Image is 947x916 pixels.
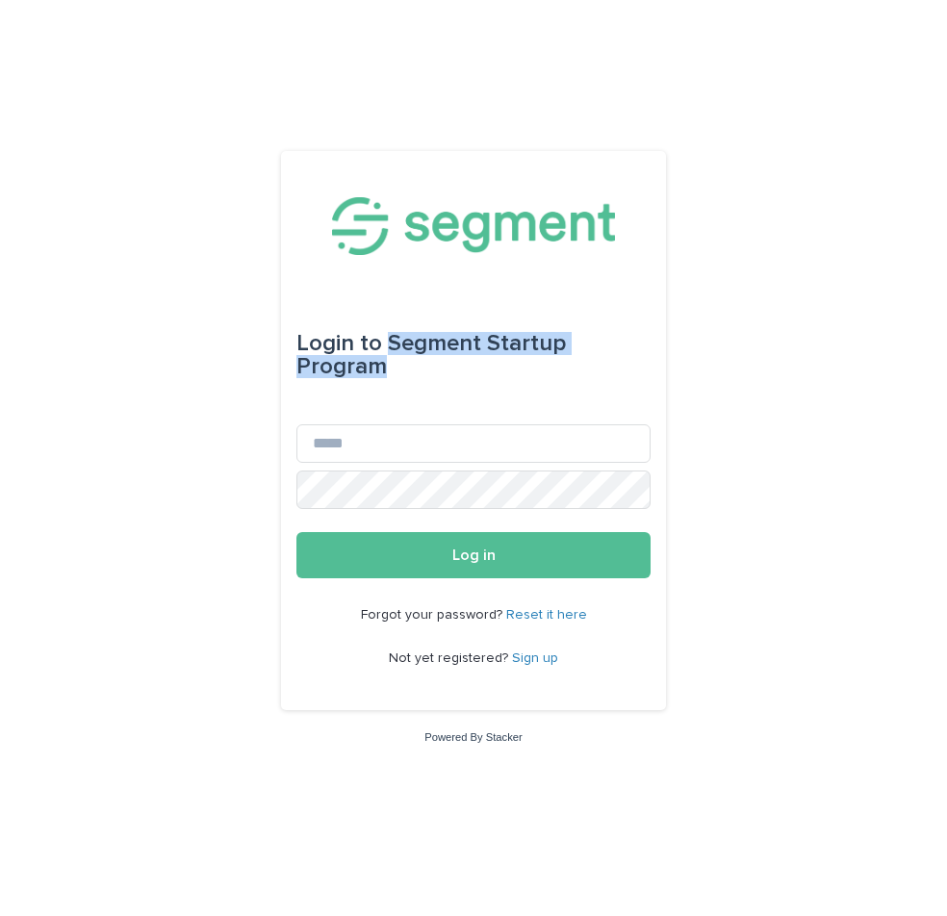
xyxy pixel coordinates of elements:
a: Powered By Stacker [424,731,522,743]
div: Segment Startup Program [296,317,651,394]
button: Log in [296,532,651,578]
span: Log in [452,547,496,563]
a: Reset it here [506,608,587,622]
span: Not yet registered? [389,651,512,665]
span: Login to [296,332,382,355]
a: Sign up [512,651,558,665]
img: NVuF5O6QTBeHQnhe0TrU [332,197,614,255]
span: Forgot your password? [361,608,506,622]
